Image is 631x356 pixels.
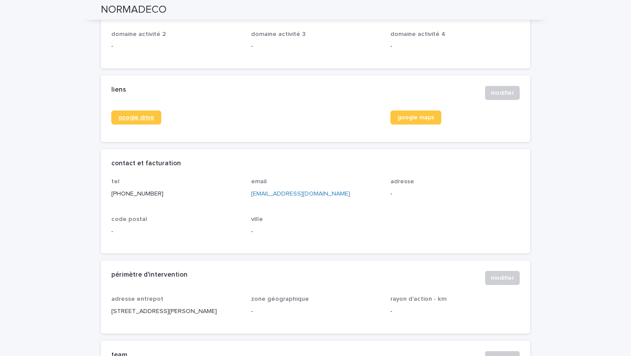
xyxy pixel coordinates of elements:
[485,86,520,100] button: modifier
[101,4,167,16] h2: NORMADECO
[390,110,441,125] a: google maps
[390,296,447,302] span: rayon d'action - km
[485,271,520,285] button: modifier
[111,160,181,167] h2: contact et facturation
[251,42,380,51] p: -
[491,89,514,97] span: modifier
[251,296,309,302] span: zone géographique
[251,216,263,222] span: ville
[251,178,267,185] span: email
[111,271,188,279] h2: périmètre d'intervention
[111,227,241,236] p: -
[251,227,380,236] p: -
[111,42,241,51] p: -
[390,189,520,199] p: -
[111,189,241,199] p: [PHONE_NUMBER]
[251,307,380,316] p: -
[118,114,154,121] span: google drive
[111,86,126,94] h2: liens
[390,31,446,37] span: domaine activité 4
[251,31,305,37] span: domaine activité 3
[111,216,147,222] span: code postal
[111,31,166,37] span: domaine activité 2
[390,307,520,316] p: -
[390,42,520,51] p: -
[390,178,414,185] span: adresse
[111,296,163,302] span: adresse entrepot
[111,307,241,316] p: [STREET_ADDRESS][PERSON_NAME]
[111,110,161,125] a: google drive
[397,114,434,121] span: google maps
[251,191,350,197] a: [EMAIL_ADDRESS][DOMAIN_NAME]
[111,178,120,185] span: tel
[491,274,514,282] span: modifier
